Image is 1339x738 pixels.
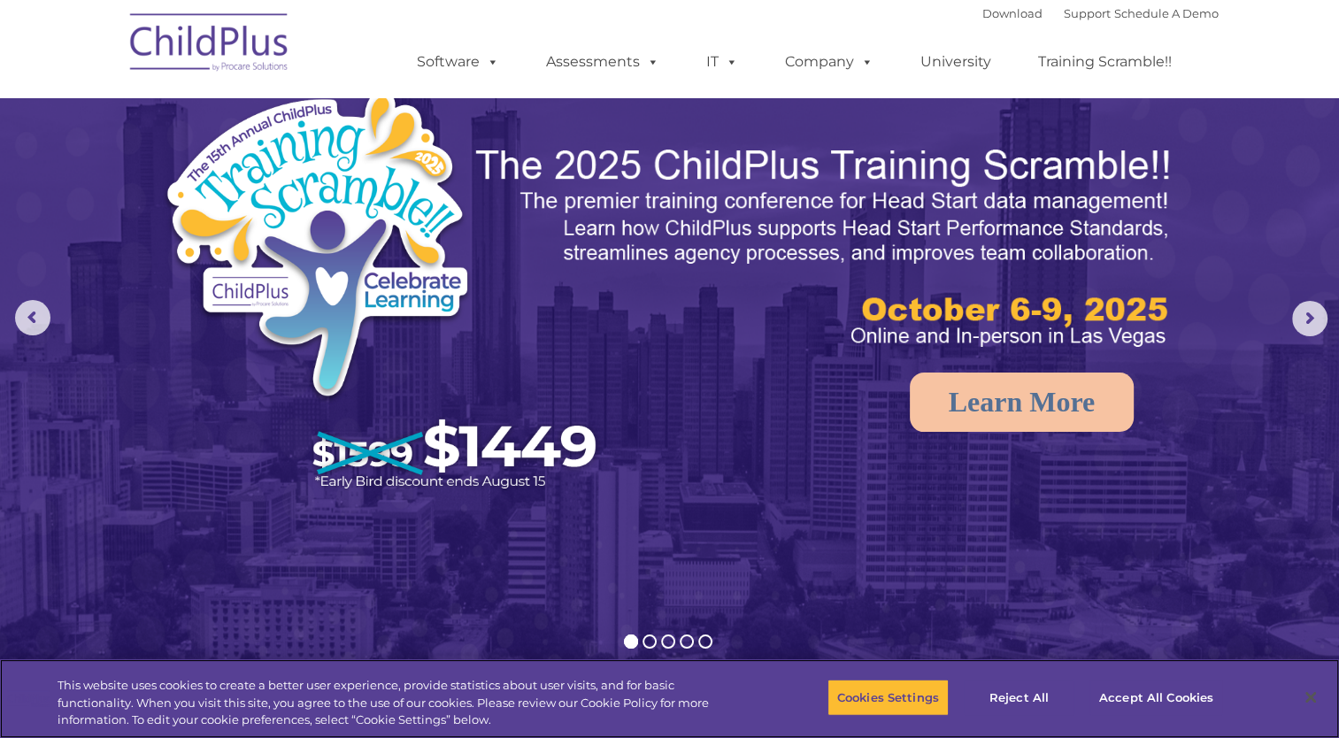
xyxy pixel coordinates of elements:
a: IT [689,44,756,80]
a: Assessments [528,44,677,80]
button: Close [1291,678,1330,717]
a: Training Scramble!! [1020,44,1189,80]
button: Reject All [964,679,1074,716]
div: This website uses cookies to create a better user experience, provide statistics about user visit... [58,677,736,729]
a: Company [767,44,891,80]
a: Support [1064,6,1111,20]
font: | [982,6,1219,20]
a: Schedule A Demo [1114,6,1219,20]
a: University [903,44,1009,80]
img: ChildPlus by Procare Solutions [121,1,298,89]
button: Accept All Cookies [1089,679,1223,716]
a: Learn More [910,373,1135,432]
button: Cookies Settings [827,679,949,716]
a: Download [982,6,1043,20]
a: Software [399,44,517,80]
